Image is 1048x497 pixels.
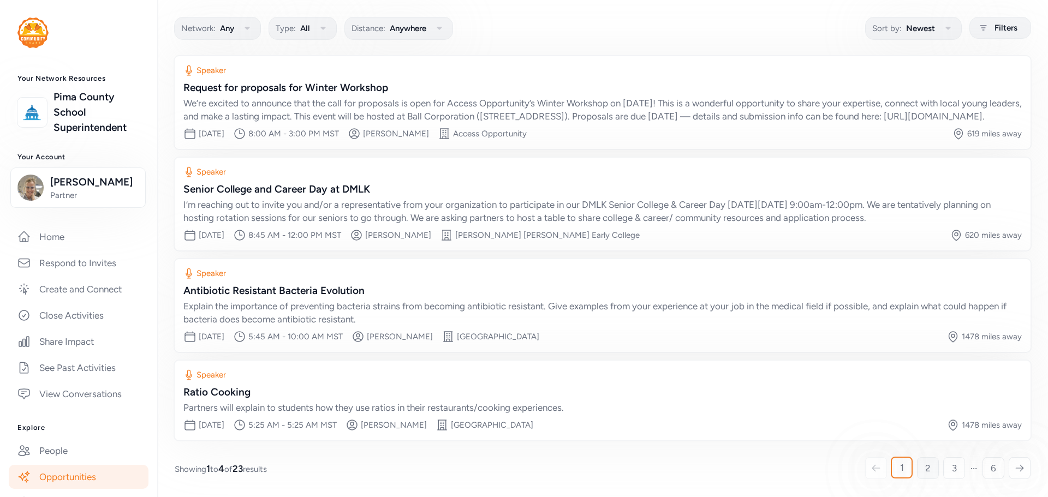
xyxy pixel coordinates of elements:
[9,382,148,406] a: View Conversations
[906,22,935,35] span: Newest
[9,439,148,463] a: People
[183,198,1022,224] div: I’m reaching out to invite you and/or a representative from your organization to participate in o...
[367,331,433,342] div: [PERSON_NAME]
[390,22,426,35] span: Anywhere
[457,331,539,342] div: [GEOGRAPHIC_DATA]
[220,22,234,35] span: Any
[183,80,1022,95] div: Request for proposals for Winter Workshop
[50,190,139,201] span: Partner
[982,457,1004,479] a: 6
[206,463,210,474] span: 1
[175,462,267,475] span: Showing to of results
[17,74,140,83] h3: Your Network Resources
[453,128,527,139] div: Access Opportunity
[199,420,224,430] div: [DATE]
[181,22,216,35] span: Network:
[50,175,139,190] span: [PERSON_NAME]
[17,423,140,432] h3: Explore
[917,457,939,479] a: 2
[17,17,49,48] img: logo
[9,225,148,249] a: Home
[365,230,431,241] div: [PERSON_NAME]
[9,303,148,327] a: Close Activities
[865,17,962,40] button: Sort by:Newest
[361,420,427,430] div: [PERSON_NAME]
[269,17,337,40] button: Type:All
[925,462,931,475] span: 2
[352,22,385,35] span: Distance:
[199,230,224,241] div: [DATE]
[276,22,296,35] span: Type:
[248,331,343,342] div: 5:45 AM - 10:00 AM MST
[943,457,965,479] a: 3
[10,167,146,208] button: [PERSON_NAME]Partner
[965,230,1022,241] div: 620 miles away
[9,330,148,354] a: Share Impact
[248,420,337,430] div: 5:25 AM - 5:25 AM MST
[962,331,1022,342] div: 1478 miles away
[17,153,140,161] h3: Your Account
[9,251,148,275] a: Respond to Invites
[183,300,1022,326] div: Explain the importance of preventing bacteria strains from becoming antibiotic resistant. Give ex...
[20,100,44,124] img: logo
[248,230,341,241] div: 8:45 AM - 12:00 PM MST
[9,277,148,301] a: Create and Connect
[183,283,1022,298] div: Antibiotic Resistant Bacteria Evolution
[962,420,1022,430] div: 1478 miles away
[900,461,904,474] span: 1
[196,268,226,279] div: Speaker
[174,17,261,40] button: Network:Any
[218,463,224,474] span: 4
[455,230,640,241] div: [PERSON_NAME] [PERSON_NAME] Early College
[300,22,310,35] span: All
[363,128,429,139] div: [PERSON_NAME]
[451,420,533,430] div: [GEOGRAPHIC_DATA]
[183,97,1022,123] div: We’re excited to announce that the call for proposals is open for Access Opportunity’s Winter Wor...
[196,166,226,177] div: Speaker
[199,128,224,139] div: [DATE]
[967,128,1022,139] div: 619 miles away
[872,22,902,35] span: Sort by:
[991,462,996,475] span: 6
[9,356,148,380] a: See Past Activities
[952,462,957,475] span: 3
[183,182,1022,197] div: Senior College and Career Day at DMLK
[9,465,148,489] a: Opportunities
[196,369,226,380] div: Speaker
[53,89,140,135] a: Pima County School Superintendent
[233,463,243,474] span: 23
[248,128,339,139] div: 8:00 AM - 3:00 PM MST
[995,21,1017,34] span: Filters
[183,401,1022,414] div: Partners will explain to students how they use ratios in their restaurants/cooking experiences.
[344,17,453,40] button: Distance:Anywhere
[183,385,1022,400] div: Ratio Cooking
[199,331,224,342] div: [DATE]
[196,65,226,76] div: Speaker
